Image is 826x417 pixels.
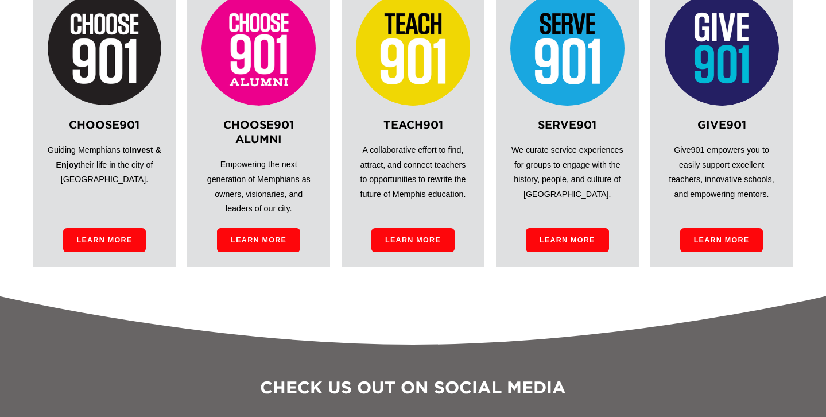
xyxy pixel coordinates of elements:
a: Learn More [63,228,146,252]
p: Empowering the next generation of Memphians as owners, visionaries, and leaders of our city. [201,157,316,217]
p: We curate service experiences for groups to engage with the history, people, and culture of [GEOG... [510,143,625,202]
a: Learn More [680,228,763,252]
h3: CHECK US OUT ON SOCIAL MEDIA [191,376,634,399]
h2: Serve901 [510,117,625,132]
a: Learn More [217,228,300,252]
strong: Invest & Enjoy [56,145,164,169]
h2: Give901 [665,117,779,132]
h2: Choose901 [47,117,161,132]
p: A collaborative effort to find, attract, and connect teachers to opportunities to rewrite the fut... [356,143,470,202]
a: Learn More [371,228,454,252]
a: Learn More [526,228,608,252]
p: Give901 empowers you to easily support excellent teachers, innovative schools, and empowering men... [665,143,779,202]
p: Guiding Memphians to their life in the city of [GEOGRAPHIC_DATA]. [47,143,161,187]
h2: Choose901 Alumni [201,117,316,146]
h2: Teach901 [356,117,470,132]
